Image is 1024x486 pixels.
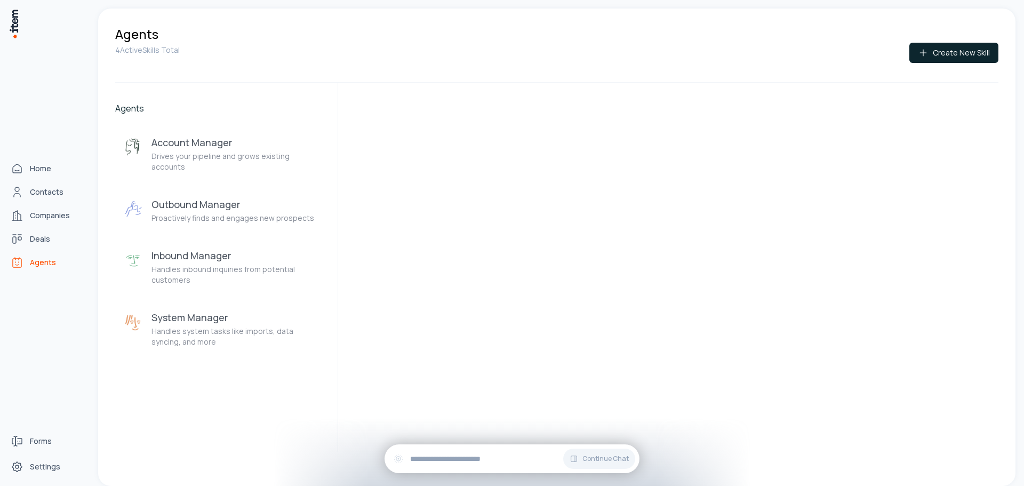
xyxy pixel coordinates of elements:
[124,313,143,332] img: System Manager
[6,181,87,203] a: Contacts
[6,456,87,477] a: Settings
[151,213,314,224] p: Proactively finds and engages new prospects
[30,163,51,174] span: Home
[115,45,180,55] p: 4 Active Skills Total
[6,252,87,273] a: Agents
[151,326,323,347] p: Handles system tasks like imports, data syncing, and more
[151,311,323,324] h3: System Manager
[9,9,19,39] img: Item Brain Logo
[151,136,323,149] h3: Account Manager
[115,102,331,115] h2: Agents
[115,189,331,232] button: Outbound ManagerOutbound ManagerProactively finds and engages new prospects
[6,158,87,179] a: Home
[151,249,323,262] h3: Inbound Manager
[151,264,323,285] p: Handles inbound inquiries from potential customers
[124,251,143,270] img: Inbound Manager
[30,461,60,472] span: Settings
[909,43,998,63] button: Create New Skill
[124,138,143,157] img: Account Manager
[6,431,87,452] a: Forms
[30,210,70,221] span: Companies
[30,436,52,447] span: Forms
[115,128,331,181] button: Account ManagerAccount ManagerDrives your pipeline and grows existing accounts
[115,241,331,294] button: Inbound ManagerInbound ManagerHandles inbound inquiries from potential customers
[582,455,629,463] span: Continue Chat
[115,302,331,356] button: System ManagerSystem ManagerHandles system tasks like imports, data syncing, and more
[30,187,63,197] span: Contacts
[385,444,639,473] div: Continue Chat
[6,205,87,226] a: Companies
[30,234,50,244] span: Deals
[115,26,158,43] h1: Agents
[6,228,87,250] a: deals
[151,151,323,172] p: Drives your pipeline and grows existing accounts
[151,198,314,211] h3: Outbound Manager
[563,449,635,469] button: Continue Chat
[30,257,56,268] span: Agents
[124,200,143,219] img: Outbound Manager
